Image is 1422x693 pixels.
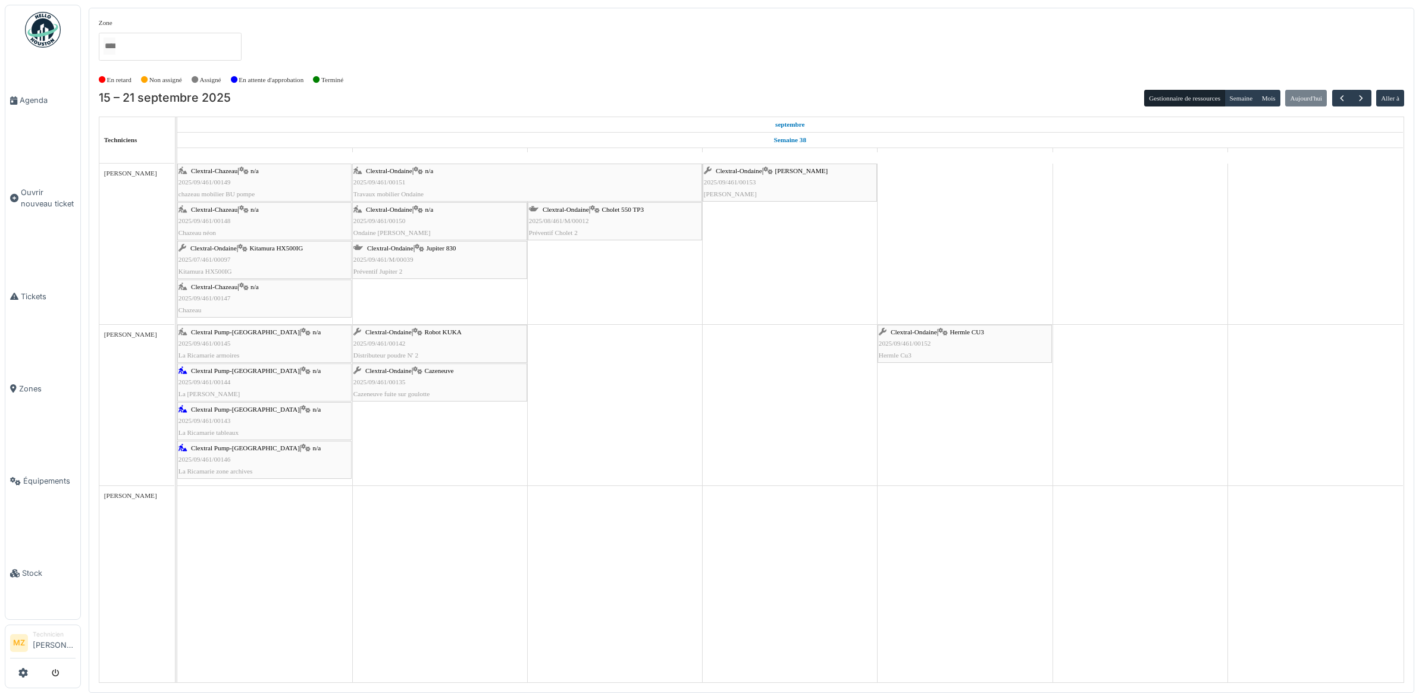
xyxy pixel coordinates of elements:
span: Clextral-Ondaine [365,367,412,374]
span: Kitamura HX500IG [178,268,232,275]
div: | [178,165,350,200]
span: 2025/09/461/M/00039 [353,256,414,263]
span: Jupiter 830 [426,244,456,252]
span: Clextral-Ondaine [190,244,237,252]
a: 15 septembre 2025 [772,117,808,132]
div: | [178,443,350,477]
span: Distributeur poudre N' 2 [353,352,418,359]
span: [PERSON_NAME] [775,167,828,174]
span: 2025/09/461/00143 [178,417,231,424]
span: 2025/09/461/00146 [178,456,231,463]
span: Clextral Pump-[GEOGRAPHIC_DATA] [191,444,300,451]
div: | [353,243,526,277]
span: La Ricamarie tableaux [178,429,239,436]
span: Clextral-Ondaine [365,328,412,335]
span: Chazeau néon [178,229,216,236]
span: Clextral-Ondaine [366,206,412,213]
span: Hermle CU3 [950,328,984,335]
h2: 15 – 21 septembre 2025 [99,91,231,105]
span: 2025/09/461/00149 [178,178,231,186]
a: Semaine 38 [771,133,809,148]
span: Techniciens [104,136,137,143]
span: n/a [425,206,433,213]
span: La [PERSON_NAME] [178,390,240,397]
span: 2025/09/461/00145 [178,340,231,347]
a: 16 septembre 2025 [425,148,454,163]
span: 2025/09/461/00151 [353,178,406,186]
span: Clextral-Ondaine [367,244,414,252]
span: Cazeneuve [424,367,453,374]
span: n/a [250,206,259,213]
span: 2025/09/461/00142 [353,340,406,347]
span: Kitamura HX500IG [249,244,303,252]
div: | [178,243,350,277]
button: Suivant [1351,90,1371,107]
span: 2025/08/461/M/00012 [529,217,589,224]
span: Clextral Pump-[GEOGRAPHIC_DATA] [191,406,300,413]
span: Équipements [23,475,76,487]
span: La Ricamarie zone archives [178,468,253,475]
span: Clextral Pump-[GEOGRAPHIC_DATA] [191,367,300,374]
span: 2025/07/461/00097 [178,256,231,263]
span: n/a [313,328,321,335]
label: Terminé [321,75,343,85]
label: Non assigné [149,75,182,85]
div: | [353,165,701,200]
div: Technicien [33,630,76,639]
span: n/a [250,167,259,174]
a: 19 septembre 2025 [952,148,978,163]
button: Aujourd'hui [1285,90,1327,106]
div: | [353,365,526,400]
a: 15 septembre 2025 [252,148,277,163]
a: 21 septembre 2025 [1302,148,1329,163]
span: n/a [313,444,321,451]
span: n/a [425,167,433,174]
a: Ouvrir nouveau ticket [5,146,80,250]
img: Badge_color-CXgf-gQk.svg [25,12,61,48]
span: La Ricamarie armoires [178,352,240,359]
span: 2025/09/461/00153 [704,178,756,186]
label: Zone [99,18,112,28]
span: [PERSON_NAME] [704,190,757,197]
span: Zones [19,383,76,394]
span: Tickets [21,291,76,302]
label: En attente d'approbation [239,75,303,85]
span: Clextral-Ondaine [716,167,762,174]
span: Préventif Jupiter 2 [353,268,403,275]
span: chazeau mobilier BU pompe [178,190,255,197]
span: Chazeau [178,306,202,313]
a: MZ Technicien[PERSON_NAME] [10,630,76,658]
span: [PERSON_NAME] [104,170,157,177]
span: Robot KUKA [424,328,461,335]
span: Stock [22,567,76,579]
div: | [178,365,350,400]
span: Clextral-Ondaine [366,167,412,174]
span: Cholet 550 TP3 [602,206,644,213]
a: Tickets [5,250,80,343]
span: Clextral-Chazeau [191,283,237,290]
label: Assigné [200,75,221,85]
a: Équipements [5,435,80,527]
span: Clextral-Chazeau [191,206,237,213]
button: Semaine [1224,90,1257,106]
a: Stock [5,527,80,619]
a: 18 septembre 2025 [778,148,803,163]
button: Précédent [1332,90,1352,107]
span: n/a [313,367,321,374]
div: | [178,204,350,239]
span: Travaux mobilier Ondaine [353,190,424,197]
span: Ouvrir nouveau ticket [21,187,76,209]
a: 17 septembre 2025 [602,148,628,163]
div: | [704,165,876,200]
a: Agenda [5,54,80,146]
div: | [178,281,350,316]
span: Cazeneuve fuite sur goulotte [353,390,430,397]
div: | [353,327,526,361]
span: [PERSON_NAME] [104,331,157,338]
button: Aller à [1376,90,1404,106]
span: Préventif Cholet 2 [529,229,578,236]
button: Mois [1257,90,1280,106]
li: [PERSON_NAME] [33,630,76,656]
span: [PERSON_NAME] [104,492,157,499]
span: n/a [313,406,321,413]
